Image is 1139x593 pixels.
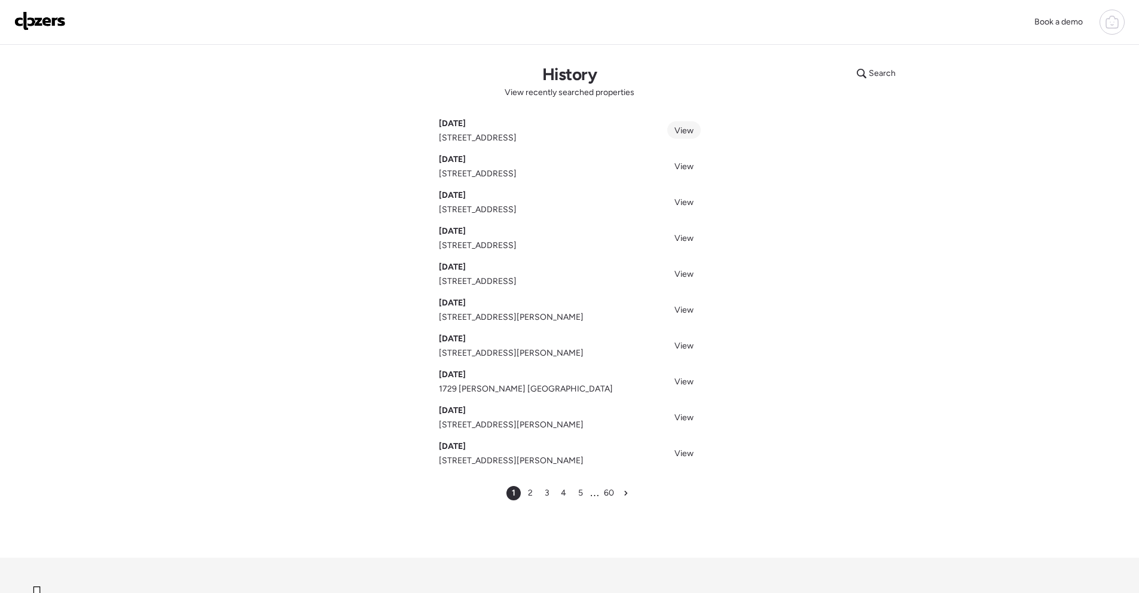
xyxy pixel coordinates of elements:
span: 60 [604,487,614,499]
span: View [674,448,694,458]
a: View [667,444,701,461]
span: View [674,412,694,423]
span: [DATE] [439,333,466,345]
span: [DATE] [439,441,466,453]
span: [DATE] [439,405,466,417]
span: View [674,377,694,387]
span: Book a demo [1034,17,1083,27]
a: View [667,301,701,318]
span: 2 [528,487,533,499]
span: [DATE] [439,225,466,237]
a: View [667,193,701,210]
a: View [667,408,701,426]
span: View [674,269,694,279]
span: View [674,233,694,243]
span: View [674,126,694,136]
span: 1729 [PERSON_NAME] [GEOGRAPHIC_DATA] [439,383,613,395]
h1: History [542,64,597,84]
span: [DATE] [439,189,466,201]
span: 5 [578,487,583,499]
span: [STREET_ADDRESS] [439,168,517,180]
span: View [674,197,694,207]
span: View [674,341,694,351]
img: Logo [14,11,66,30]
span: [DATE] [439,118,466,130]
span: 1 [512,487,515,499]
span: [STREET_ADDRESS] [439,240,517,252]
span: [DATE] [439,261,466,273]
span: … [590,488,600,499]
span: View [674,161,694,172]
span: [STREET_ADDRESS] [439,204,517,216]
span: 4 [561,487,566,499]
span: [STREET_ADDRESS][PERSON_NAME] [439,455,584,467]
span: [DATE] [439,154,466,166]
span: [STREET_ADDRESS] [439,132,517,144]
a: View [667,265,701,282]
span: [DATE] [439,369,466,381]
span: [STREET_ADDRESS][PERSON_NAME] [439,347,584,359]
a: View [667,121,701,139]
span: 3 [545,487,549,499]
span: [STREET_ADDRESS] [439,276,517,288]
span: [STREET_ADDRESS][PERSON_NAME] [439,311,584,323]
span: [STREET_ADDRESS][PERSON_NAME] [439,419,584,431]
span: View [674,305,694,315]
a: View [667,337,701,354]
span: [DATE] [439,297,466,309]
span: Search [869,68,896,80]
a: View [667,372,701,390]
a: View [667,157,701,175]
span: View recently searched properties [505,87,634,99]
a: View [667,229,701,246]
